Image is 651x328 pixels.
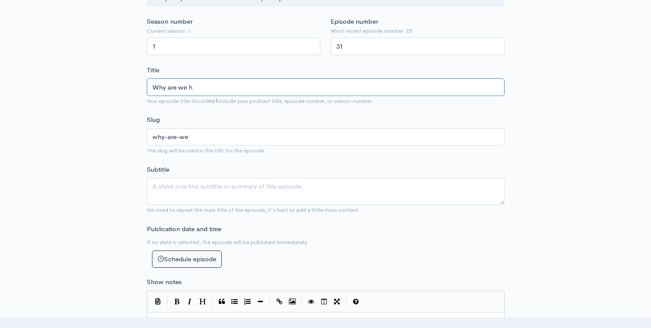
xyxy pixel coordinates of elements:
label: Publication date and time [147,224,221,234]
label: Episode number [331,17,378,27]
strong: not [208,97,218,105]
button: Heading [196,295,209,308]
i: | [167,297,168,307]
button: Toggle Side by Side [318,295,331,308]
label: Title [147,65,159,75]
button: Generic List [228,295,241,308]
label: Slug [147,115,160,125]
small: If no date is selected, the episode will be published immediately. [147,238,308,246]
button: Insert Image [286,295,299,308]
input: title-of-episode [147,128,505,146]
button: Schedule episode [152,251,222,268]
button: Markdown Guide [350,295,363,308]
label: Season number [147,17,192,27]
input: Enter season number for this episode [147,37,321,55]
button: Numbered List [241,295,254,308]
button: Insert Show Notes Template [152,295,164,308]
button: Bold [170,295,183,308]
label: Subtitle [147,165,169,175]
input: What is the episode's title? [147,78,505,96]
small: Most recent episode number: 25 [331,27,505,35]
label: Show notes [147,277,182,287]
small: The slug will be used in the URL for the episode. [147,147,266,154]
input: Enter episode number [331,37,505,55]
small: Your episode title should include your podcast title, episode number, or season number. [147,97,373,105]
i: | [212,297,213,307]
i: | [346,297,347,307]
button: Create Link [273,295,286,308]
button: Quote [215,295,228,308]
small: No need to repeat the main title of the episode, it's best to add a little more context. [147,206,360,214]
button: Toggle Preview [305,295,318,308]
button: Insert Horizontal Line [254,295,267,308]
i: | [301,297,302,307]
small: Current season: 1 [147,27,321,35]
button: Italic [183,295,196,308]
button: Toggle Fullscreen [331,295,344,308]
